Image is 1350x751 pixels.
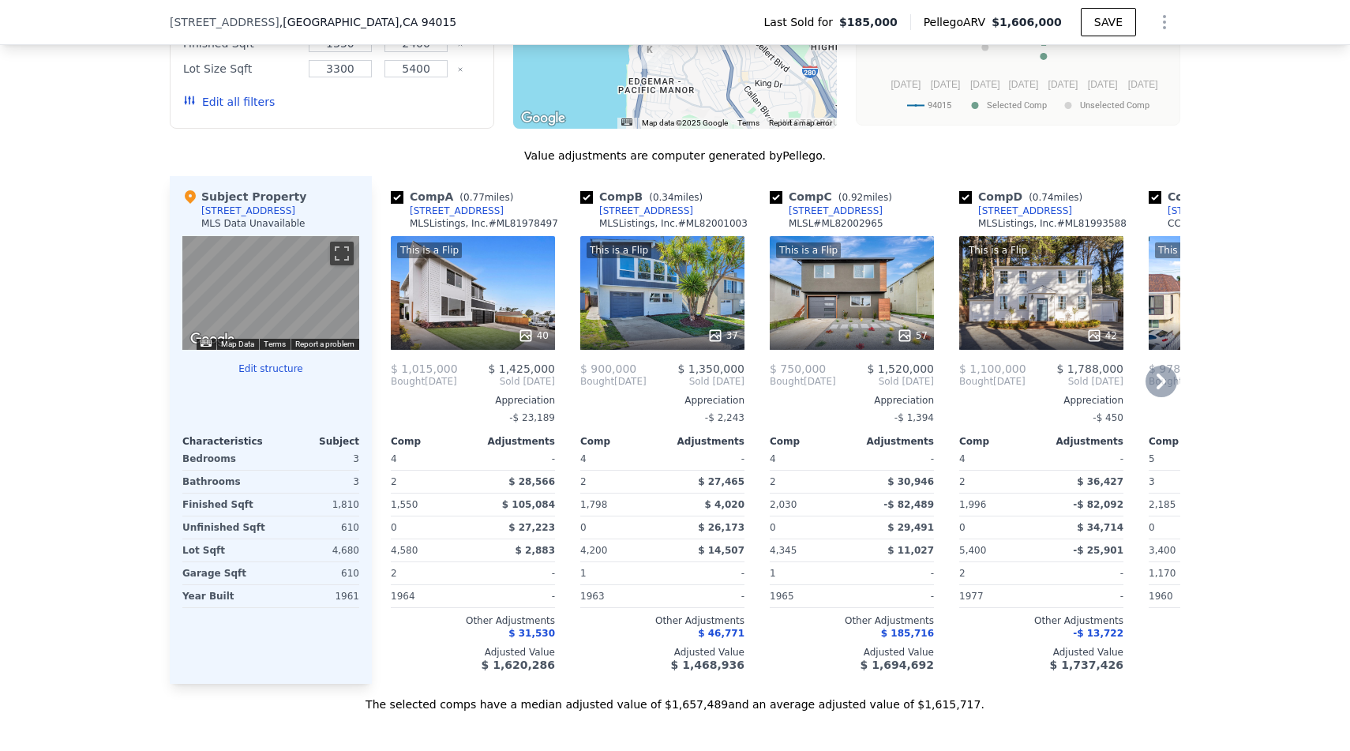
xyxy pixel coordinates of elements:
[391,394,555,407] div: Appreciation
[274,448,359,470] div: 3
[1093,412,1123,423] span: -$ 450
[399,16,456,28] span: , CA 94015
[891,79,921,90] text: [DATE]
[861,659,934,671] span: $ 1,694,692
[959,205,1072,217] a: [STREET_ADDRESS]
[1081,8,1136,36] button: SAVE
[770,545,797,556] span: 4,345
[201,340,212,347] button: Keyboard shortcuts
[770,522,776,533] span: 0
[587,242,651,258] div: This is a Flip
[410,217,558,230] div: MLSListings, Inc. # ML81978497
[182,585,268,607] div: Year Built
[580,646,744,659] div: Adjusted Value
[770,646,934,659] div: Adjusted Value
[580,585,659,607] div: 1963
[992,16,1062,28] span: $1,606,000
[1149,585,1228,607] div: 1960
[1056,362,1123,375] span: $ 1,788,000
[330,242,354,265] button: Toggle fullscreen view
[653,192,674,203] span: 0.34
[855,585,934,607] div: -
[453,192,519,203] span: ( miles)
[580,545,607,556] span: 4,200
[482,659,555,671] span: $ 1,620,286
[580,375,647,388] div: [DATE]
[391,545,418,556] span: 4,580
[221,339,254,350] button: Map Data
[182,236,359,350] div: Map
[580,362,636,375] span: $ 900,000
[1168,205,1332,217] div: [STREET_ADDRESS][PERSON_NAME]
[508,522,555,533] span: $ 27,223
[274,585,359,607] div: 1961
[881,628,934,639] span: $ 185,716
[508,628,555,639] span: $ 31,530
[770,205,883,217] a: [STREET_ADDRESS]
[580,205,693,217] a: [STREET_ADDRESS]
[391,522,397,533] span: 0
[580,522,587,533] span: 0
[770,362,826,375] span: $ 750,000
[274,494,359,516] div: 1,810
[698,628,744,639] span: $ 46,771
[410,205,504,217] div: [STREET_ADDRESS]
[182,448,268,470] div: Bedrooms
[1149,6,1180,38] button: Show Options
[1026,375,1123,388] span: Sold [DATE]
[894,412,934,423] span: -$ 1,394
[391,585,470,607] div: 1964
[770,585,849,607] div: 1965
[705,499,744,510] span: $ 4,020
[182,562,268,584] div: Garage Sqft
[518,328,549,344] div: 40
[770,375,804,388] span: Bought
[959,394,1123,407] div: Appreciation
[201,217,306,230] div: MLS Data Unavailable
[698,476,744,487] span: $ 27,465
[662,435,744,448] div: Adjustments
[599,205,693,217] div: [STREET_ADDRESS]
[677,362,744,375] span: $ 1,350,000
[295,340,354,348] a: Report a problem
[1033,192,1054,203] span: 0.74
[264,340,286,348] a: Terms (opens in new tab)
[1086,328,1117,344] div: 42
[1149,394,1313,407] div: Appreciation
[1149,499,1176,510] span: 2,185
[1149,205,1332,217] a: [STREET_ADDRESS][PERSON_NAME]
[182,539,268,561] div: Lot Sqft
[770,568,776,579] span: 1
[666,562,744,584] div: -
[959,585,1038,607] div: 1977
[769,118,832,127] a: Report a map error
[509,412,555,423] span: -$ 23,189
[1149,568,1176,579] span: 1,170
[580,499,607,510] span: 1,798
[1149,189,1277,205] div: Comp E
[883,499,934,510] span: -$ 82,489
[580,394,744,407] div: Appreciation
[1041,435,1123,448] div: Adjustments
[488,362,555,375] span: $ 1,425,000
[279,14,456,30] span: , [GEOGRAPHIC_DATA]
[580,435,662,448] div: Comp
[978,205,1072,217] div: [STREET_ADDRESS]
[1080,100,1149,111] text: Unselected Comp
[959,499,986,510] span: 1,996
[1149,522,1155,533] span: 0
[959,189,1089,205] div: Comp D
[391,646,555,659] div: Adjusted Value
[978,217,1127,230] div: MLSListings, Inc. # ML81993588
[476,562,555,584] div: -
[182,189,306,205] div: Subject Property
[970,79,1000,90] text: [DATE]
[789,205,883,217] div: [STREET_ADDRESS]
[274,562,359,584] div: 610
[770,453,776,464] span: 4
[705,412,744,423] span: -$ 2,243
[698,545,744,556] span: $ 14,507
[476,585,555,607] div: -
[707,328,738,344] div: 37
[1073,499,1123,510] span: -$ 82,092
